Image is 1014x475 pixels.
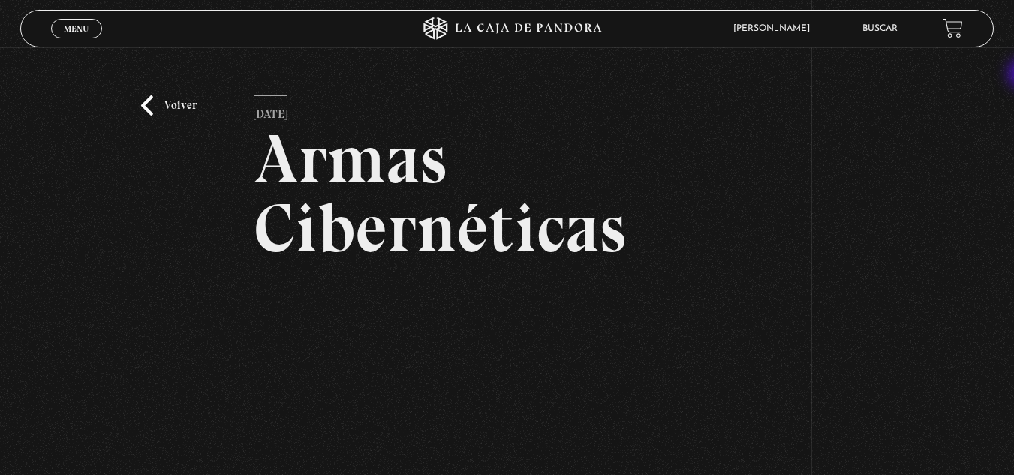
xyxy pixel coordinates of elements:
[59,36,94,47] span: Cerrar
[64,24,89,33] span: Menu
[254,95,287,125] p: [DATE]
[862,24,898,33] a: Buscar
[254,125,760,263] h2: Armas Cibernéticas
[943,18,963,38] a: View your shopping cart
[141,95,197,116] a: Volver
[726,24,825,33] span: [PERSON_NAME]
